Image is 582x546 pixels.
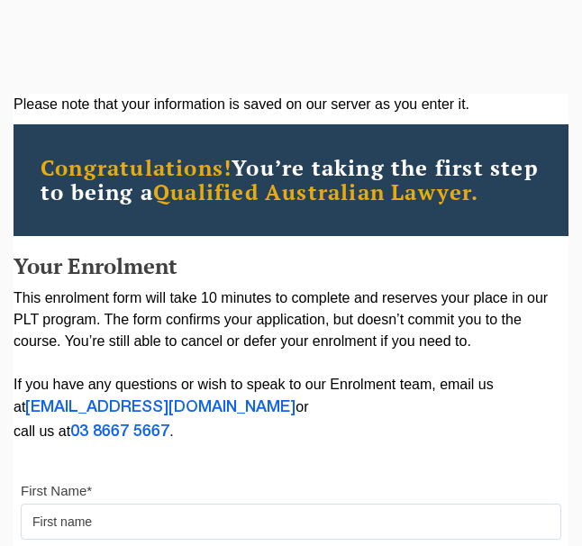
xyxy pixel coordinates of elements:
input: First name [21,504,561,540]
div: Please note that your information is saved on our server as you enter it. [14,94,568,115]
a: 03 8667 5667 [70,424,169,439]
span: Qualified Australian Lawyer. [153,177,479,206]
a: [EMAIL_ADDRESS][DOMAIN_NAME] [25,400,296,414]
h2: Your Enrolment [14,254,568,278]
span: Congratulations! [41,153,232,182]
h2: You’re taking the first step to being a [41,156,541,205]
label: First Name* [21,482,92,500]
p: This enrolment form will take 10 minutes to complete and reserves your place in our PLT program. ... [14,287,568,444]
